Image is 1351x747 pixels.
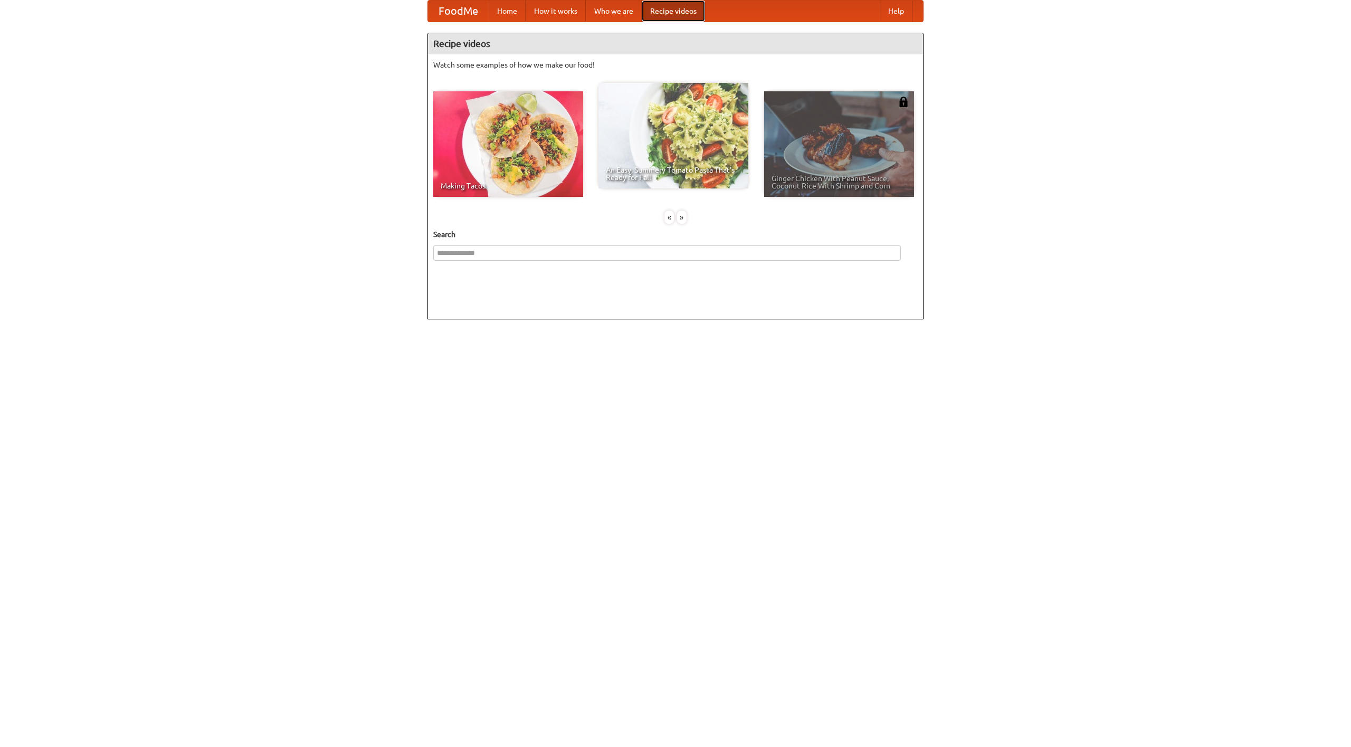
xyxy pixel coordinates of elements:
a: How it works [526,1,586,22]
a: An Easy, Summery Tomato Pasta That's Ready for Fall [598,83,748,188]
a: Recipe videos [642,1,705,22]
h4: Recipe videos [428,33,923,54]
span: Making Tacos [441,182,576,190]
a: Home [489,1,526,22]
img: 483408.png [898,97,909,107]
div: « [664,211,674,224]
a: Help [880,1,912,22]
div: » [677,211,687,224]
span: An Easy, Summery Tomato Pasta That's Ready for Fall [606,166,741,181]
a: Making Tacos [433,91,583,197]
a: Who we are [586,1,642,22]
p: Watch some examples of how we make our food! [433,60,918,70]
h5: Search [433,229,918,240]
a: FoodMe [428,1,489,22]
